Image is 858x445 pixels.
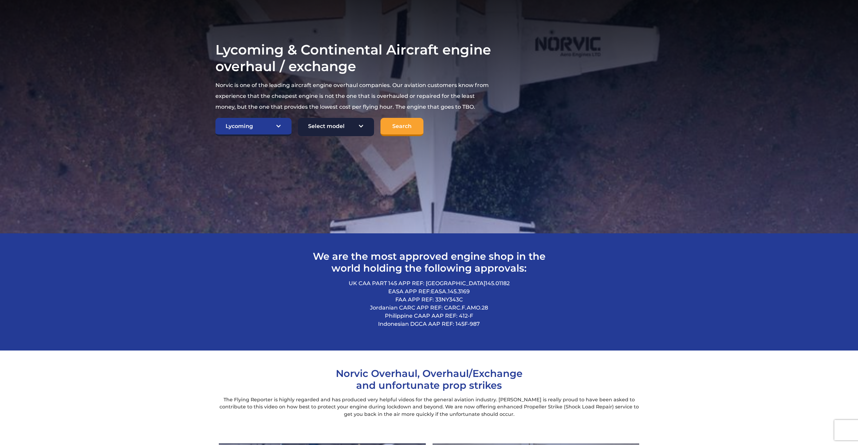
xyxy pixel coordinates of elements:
[215,80,493,112] p: Norvic is one of the leading aircraft engine overhaul companies. Our aviation customers know from...
[328,367,531,391] h2: Norvic Overhaul, Overhaul/Exchange and unfortunate prop strikes
[215,396,643,418] p: The Flying Reporter is highly regarded and has produced very helpful videos for the general aviat...
[307,250,552,274] h2: We are the most approved engine shop in the world holding the following approvals:
[307,279,552,328] p: UK CAA PART 145 APP REF: [GEOGRAPHIC_DATA]145.01182 EASA APP REF: FAA APP REF: 33NY343C Jordanian...
[431,288,470,295] span: EASA.145.3169
[380,118,423,136] input: Search
[215,41,493,75] h1: Lycoming & Continental Aircraft engine overhaul / exchange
